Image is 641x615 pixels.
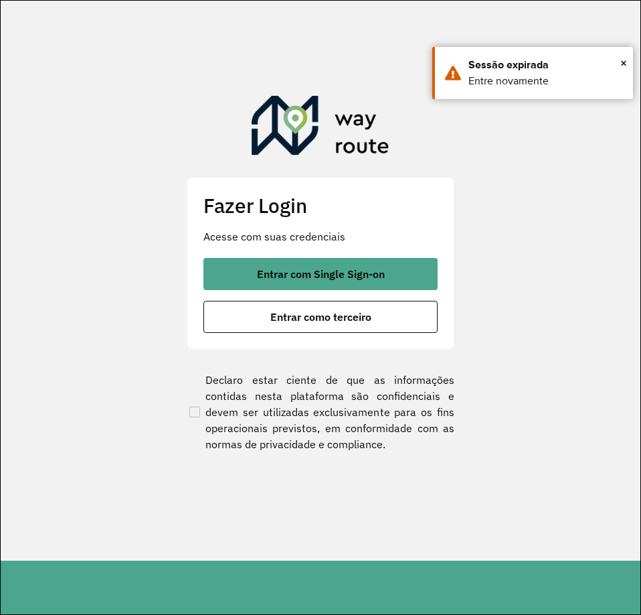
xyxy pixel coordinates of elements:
div: Sessão expirada [468,57,623,73]
button: Close [620,53,627,73]
span: Entrar com Single Sign-on [257,269,385,279]
label: Declaro estar ciente de que as informações contidas nesta plataforma são confidenciais e devem se... [187,372,454,452]
img: Roteirizador AmbevTech [252,96,389,160]
button: button [203,258,438,290]
h2: Fazer Login [203,194,438,218]
p: Acesse com suas credenciais [203,228,438,245]
div: Entre novamente [468,73,623,89]
span: Entrar como terceiro [270,312,371,322]
button: button [203,301,438,333]
span: × [620,53,627,73]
